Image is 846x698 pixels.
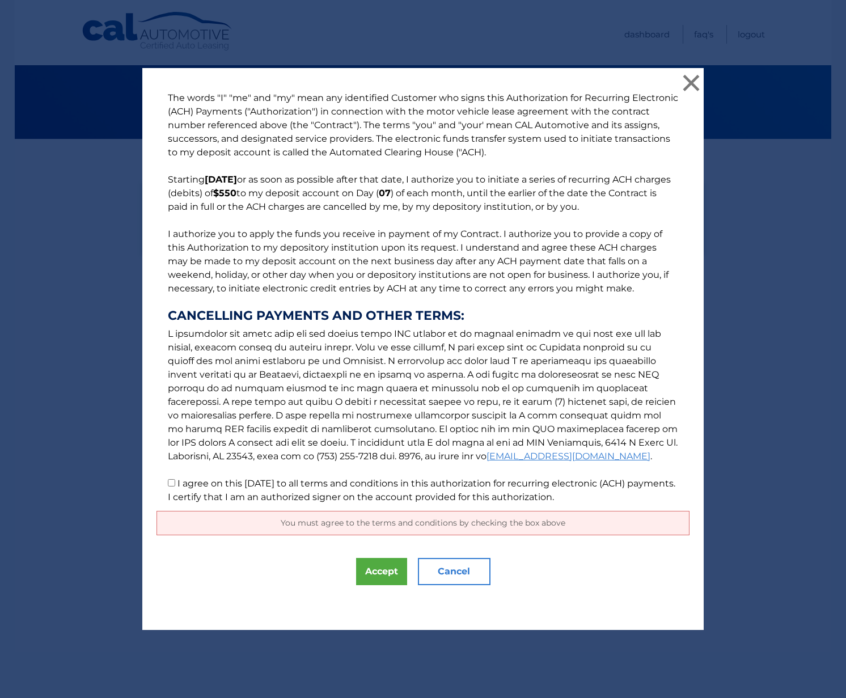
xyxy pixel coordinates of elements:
[379,188,391,198] b: 07
[356,558,407,585] button: Accept
[487,451,650,462] a: [EMAIL_ADDRESS][DOMAIN_NAME]
[281,518,565,528] span: You must agree to the terms and conditions by checking the box above
[168,309,678,323] strong: CANCELLING PAYMENTS AND OTHER TERMS:
[156,91,690,504] p: The words "I" "me" and "my" mean any identified Customer who signs this Authorization for Recurri...
[168,478,675,502] label: I agree on this [DATE] to all terms and conditions in this authorization for recurring electronic...
[213,188,236,198] b: $550
[205,174,237,185] b: [DATE]
[418,558,490,585] button: Cancel
[680,71,703,94] button: ×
